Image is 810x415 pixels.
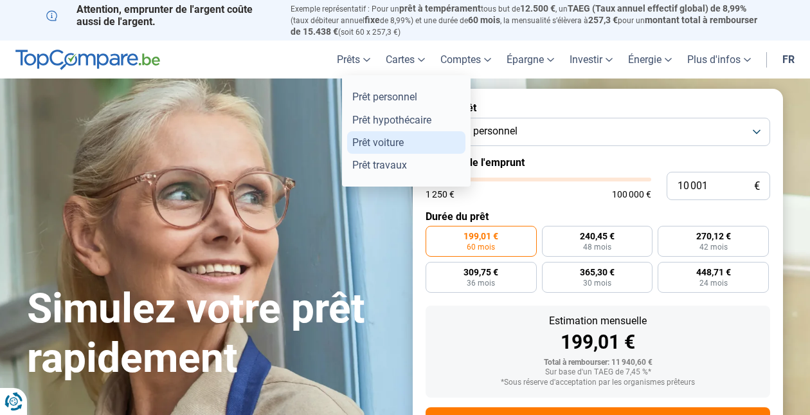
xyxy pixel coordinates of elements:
[378,41,433,78] a: Cartes
[436,316,760,326] div: Estimation mensuelle
[436,368,760,377] div: Sur base d'un TAEG de 7,45 %*
[468,15,500,25] span: 60 mois
[583,279,611,287] span: 30 mois
[612,190,651,199] span: 100 000 €
[347,109,465,131] a: Prêt hypothécaire
[27,284,397,383] h1: Simulez votre prêt rapidement
[580,232,615,241] span: 240,45 €
[436,333,760,352] div: 199,01 €
[583,243,611,251] span: 48 mois
[568,3,746,14] span: TAEG (Taux annuel effectif global) de 8,99%
[467,279,495,287] span: 36 mois
[620,41,679,78] a: Énergie
[588,15,618,25] span: 257,3 €
[399,3,481,14] span: prêt à tempérament
[696,232,731,241] span: 270,12 €
[291,15,757,37] span: montant total à rembourser de 15.438 €
[291,3,764,37] p: Exemple représentatif : Pour un tous but de , un (taux débiteur annuel de 8,99%) et une durée de ...
[433,41,499,78] a: Comptes
[775,41,802,78] a: fr
[15,50,160,70] img: TopCompare
[426,102,770,114] label: But du prêt
[426,118,770,146] button: Prêt personnel
[426,156,770,169] label: Montant de l'emprunt
[347,154,465,176] a: Prêt travaux
[699,243,728,251] span: 42 mois
[580,268,615,277] span: 365,30 €
[464,268,498,277] span: 309,75 €
[426,210,770,223] label: Durée du prêt
[453,124,517,138] span: Prêt personnel
[464,232,498,241] span: 199,01 €
[347,86,465,108] a: Prêt personnel
[467,243,495,251] span: 60 mois
[499,41,562,78] a: Épargne
[562,41,620,78] a: Investir
[436,358,760,367] div: Total à rembourser: 11 940,60 €
[754,181,760,192] span: €
[696,268,731,277] span: 448,71 €
[426,190,455,199] span: 1 250 €
[679,41,759,78] a: Plus d'infos
[520,3,555,14] span: 12.500 €
[329,41,378,78] a: Prêts
[364,15,380,25] span: fixe
[46,3,275,28] p: Attention, emprunter de l'argent coûte aussi de l'argent.
[699,279,728,287] span: 24 mois
[347,131,465,154] a: Prêt voiture
[436,378,760,387] div: *Sous réserve d'acceptation par les organismes prêteurs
